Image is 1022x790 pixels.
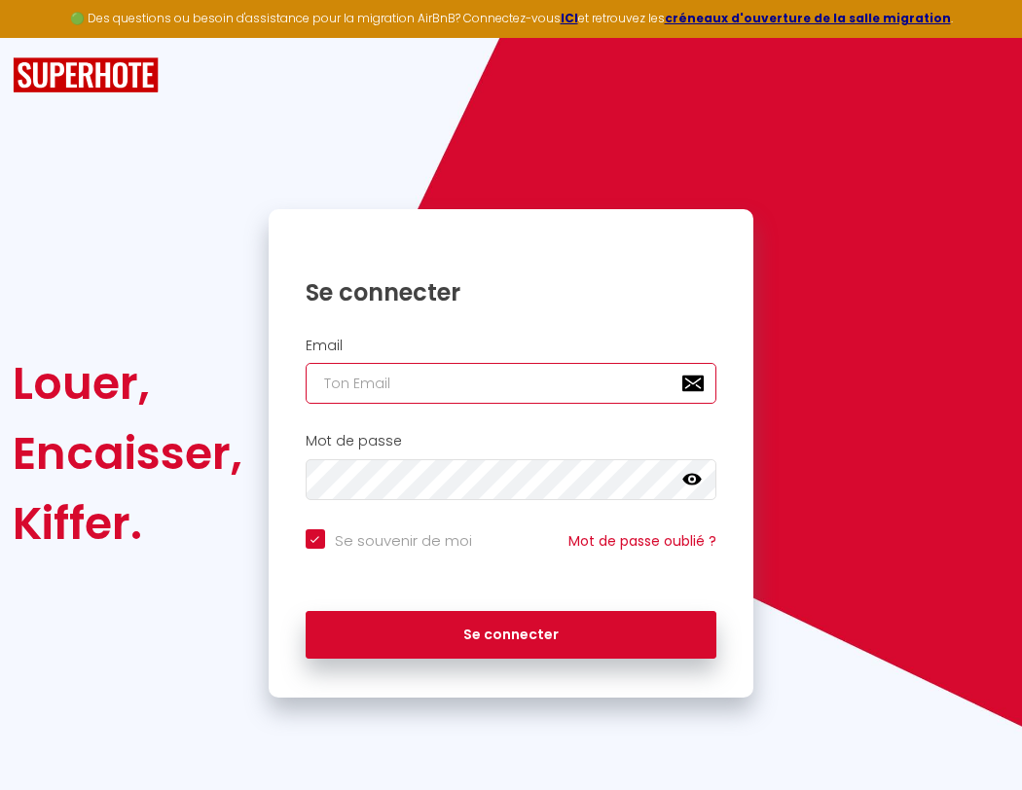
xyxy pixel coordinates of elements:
[561,10,578,26] a: ICI
[306,433,717,449] h2: Mot de passe
[306,277,717,307] h1: Se connecter
[306,363,717,404] input: Ton Email
[306,338,717,354] h2: Email
[13,348,242,418] div: Louer,
[16,8,74,66] button: Ouvrir le widget de chat LiveChat
[306,611,717,660] button: Se connecter
[568,531,716,551] a: Mot de passe oublié ?
[13,488,242,558] div: Kiffer.
[13,418,242,488] div: Encaisser,
[665,10,951,26] a: créneaux d'ouverture de la salle migration
[13,57,159,93] img: SuperHote logo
